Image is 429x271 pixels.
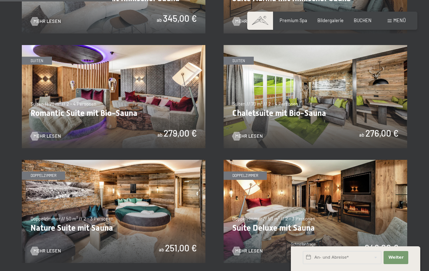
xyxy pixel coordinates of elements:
[291,242,316,246] span: Schnellanfrage
[22,45,205,148] img: Romantic Suite mit Bio-Sauna
[235,18,263,25] span: Mehr Lesen
[354,17,372,23] a: BUCHEN
[224,160,407,163] a: Suite Deluxe mit Sauna
[317,17,344,23] a: Bildergalerie
[232,133,263,139] a: Mehr Lesen
[224,160,407,263] img: Suite Deluxe mit Sauna
[31,18,61,25] a: Mehr Lesen
[22,160,205,263] img: Nature Suite mit Sauna
[224,45,407,49] a: Chaletsuite mit Bio-Sauna
[31,133,61,139] a: Mehr Lesen
[33,133,61,139] span: Mehr Lesen
[22,45,205,49] a: Romantic Suite mit Bio-Sauna
[22,160,205,163] a: Nature Suite mit Sauna
[224,45,407,148] img: Chaletsuite mit Bio-Sauna
[388,255,404,260] span: Weiter
[280,17,307,23] a: Premium Spa
[232,248,263,254] a: Mehr Lesen
[33,18,61,25] span: Mehr Lesen
[393,17,406,23] span: Menü
[31,248,61,254] a: Mehr Lesen
[235,133,263,139] span: Mehr Lesen
[33,248,61,254] span: Mehr Lesen
[232,18,263,25] a: Mehr Lesen
[384,251,408,264] button: Weiter
[235,248,263,254] span: Mehr Lesen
